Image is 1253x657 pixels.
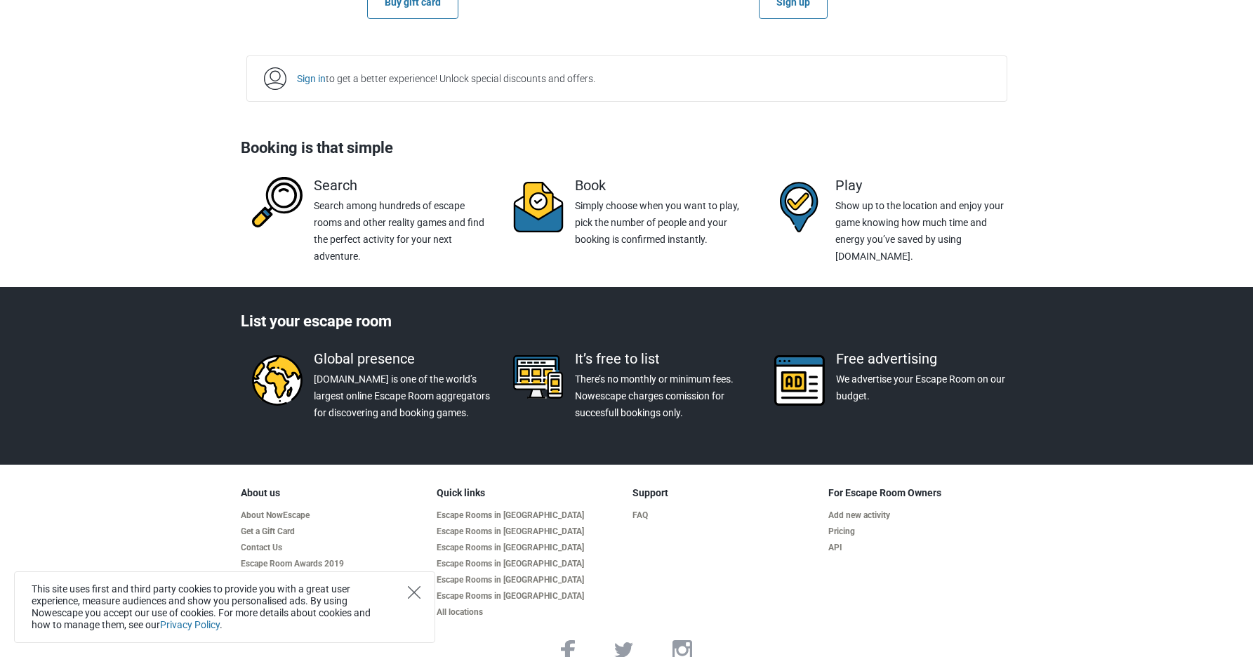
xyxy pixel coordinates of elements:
h5: Quick links [437,487,621,499]
h5: Support [632,487,817,499]
div: This site uses first and third party cookies to provide you with a great user experience, measure... [14,571,435,643]
div: Free advertising [836,350,1013,367]
h5: For Escape Room Owners [828,487,1013,499]
a: Pricing [828,526,1013,537]
a: API [828,543,1013,553]
a: Escape Rooms in [GEOGRAPHIC_DATA] [437,575,621,585]
div: Global presence [314,350,491,367]
a: Sign in [297,73,326,84]
a: Escape Rooms in [GEOGRAPHIC_DATA] [437,559,621,569]
p: [DOMAIN_NAME] is one of the world’s largest online Escape Room aggregators for discovering and bo... [314,371,491,421]
button: Close [408,586,420,599]
div: It’s free to list [575,350,752,367]
a: About NowEscape [241,510,425,521]
a: Escape Room Awards 2019 [241,559,425,569]
a: Get a Gift Card [241,526,425,537]
a: All locations [437,607,621,618]
h5: About us [241,487,425,499]
div: Search [314,177,491,194]
div: Book [575,177,752,194]
p: We advertise your Escape Room on our budget. [836,371,1013,404]
a: FAQ [632,510,817,521]
a: Escape Rooms in [GEOGRAPHIC_DATA] [437,543,621,553]
p: Show up to the location and enjoy your game knowing how much time and energy you’ve saved by usin... [835,197,1013,265]
p: There’s no monthly or minimum fees. Nowescape charges comission for succesfull bookings only. [575,371,752,421]
p: Search among hundreds of escape rooms and other reality games and find the perfect activity for y... [314,197,491,265]
p: to get a better experience! Unlock special discounts and offers. [297,72,595,86]
a: Escape Rooms in [GEOGRAPHIC_DATA] [437,591,621,602]
a: Escape Rooms in [GEOGRAPHIC_DATA] [437,526,621,537]
a: Add new activity [828,510,1013,521]
a: Privacy Policy [160,619,220,630]
a: Contact Us [241,543,425,553]
h3: List your escape room [241,310,1013,340]
p: Simply choose when you want to play, pick the number of people and your booking is confirmed inst... [575,197,752,248]
div: Play [835,177,1013,194]
a: Escape Rooms in [GEOGRAPHIC_DATA] [437,510,621,521]
h3: Booking is that simple [241,130,1013,166]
